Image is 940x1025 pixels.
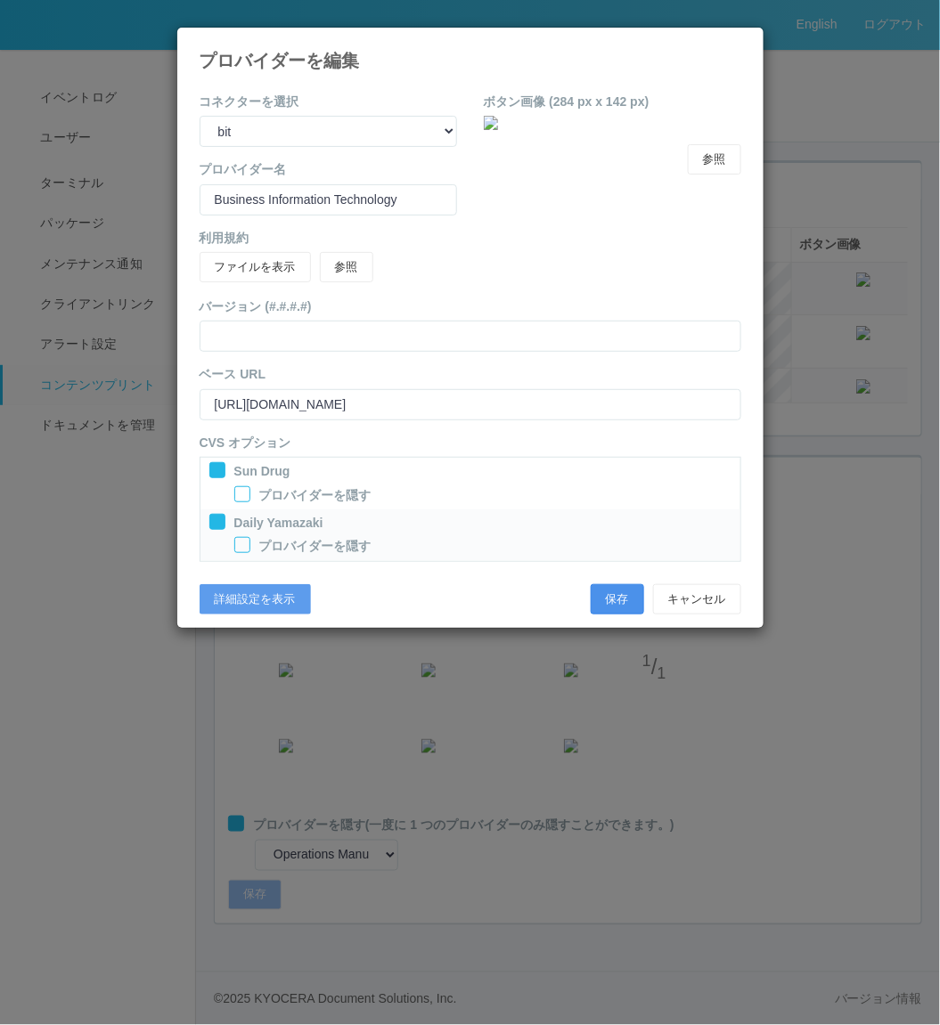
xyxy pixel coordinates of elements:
button: キャンセル [653,584,741,614]
label: プロバイダーを隠す [259,537,372,556]
button: 保存 [591,584,644,614]
button: ファイルを表示 [200,252,311,282]
button: 詳細設定を表示 [200,584,311,614]
label: ボタン画像 (284 px x 142 px) [484,93,650,111]
img: button_bit_official.png [484,116,741,130]
label: Daily Yamazaki [234,514,323,533]
label: 利用規約 [200,229,249,248]
label: プロバイダーを隠す [259,486,372,505]
label: ベース URL [200,365,266,384]
button: 参照 [688,144,741,175]
h4: プロバイダーを編集 [200,51,741,70]
label: プロバイダー名 [200,160,287,179]
label: バージョン (#.#.#.#) [200,297,312,316]
label: CVS オプション [200,434,291,452]
label: コネクターを選択 [200,93,299,111]
label: Sun Drug [234,462,290,481]
button: 参照 [320,252,373,282]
